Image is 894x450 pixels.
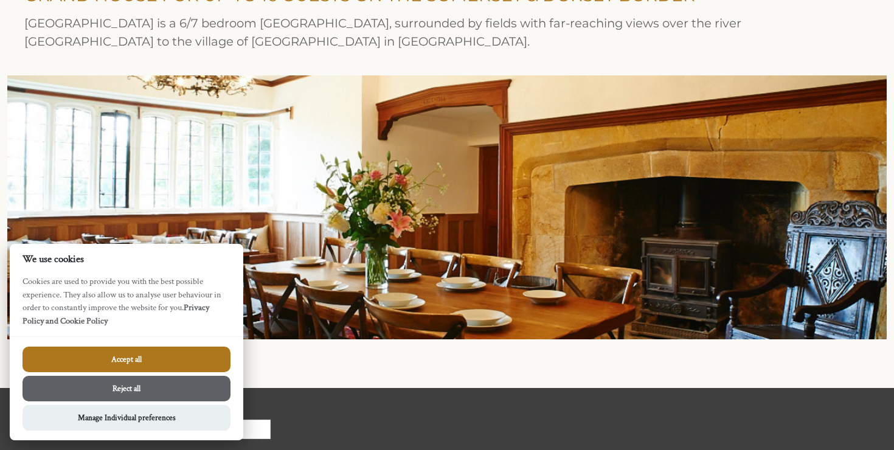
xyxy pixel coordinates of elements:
[23,405,230,431] button: Manage Individual preferences
[23,376,230,401] button: Reject all
[24,15,855,50] h2: [GEOGRAPHIC_DATA] is a 6/7 bedroom [GEOGRAPHIC_DATA], surrounded by fields with far-reaching view...
[10,275,243,336] p: Cookies are used to provide you with the best possible experience. They also allow us to analyse ...
[10,254,243,265] h2: We use cookies
[23,302,209,327] a: Privacy Policy and Cookie Policy
[23,347,230,372] button: Accept all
